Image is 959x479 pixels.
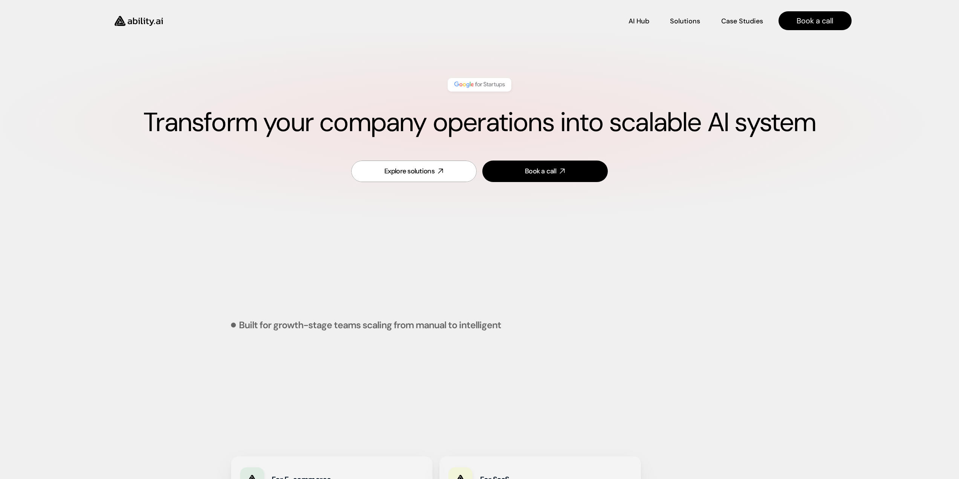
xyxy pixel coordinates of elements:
[797,15,833,26] p: Book a call
[30,107,929,138] h1: Transform your company operations into scalable AI system
[351,161,477,182] a: Explore solutions
[670,17,700,26] p: Solutions
[629,14,649,28] a: AI Hub
[525,167,556,176] div: Book a call
[239,320,501,330] p: Built for growth-stage teams scaling from manual to intelligent
[629,17,649,26] p: AI Hub
[173,11,852,30] nav: Main navigation
[779,11,852,30] a: Book a call
[721,14,763,28] a: Case Studies
[384,167,434,176] div: Explore solutions
[482,161,608,182] a: Book a call
[721,17,763,26] p: Case Studies
[670,14,700,28] a: Solutions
